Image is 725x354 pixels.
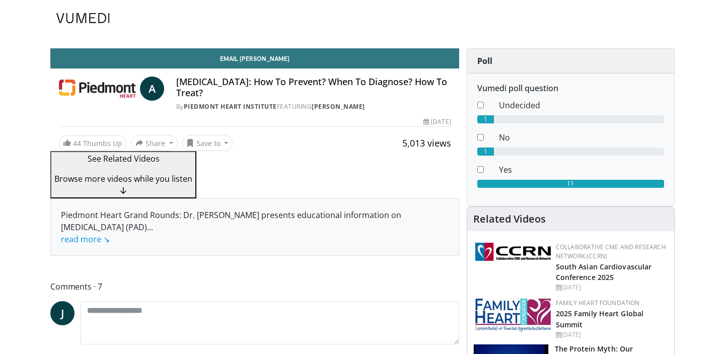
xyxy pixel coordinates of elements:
[475,243,551,261] img: a04ee3ba-8487-4636-b0fb-5e8d268f3737.png.150x105_q85_autocrop_double_scale_upscale_version-0.2.png
[477,55,492,66] strong: Poll
[556,309,643,329] a: 2025 Family Heart Global Summit
[556,299,640,307] a: Family Heart Foundation
[54,153,192,165] p: See Related Videos
[556,243,666,260] a: Collaborative CME and Research Network (CCRN)
[61,234,110,245] a: read more ↘
[50,151,196,198] button: See Related Videos Browse more videos while you listen
[477,180,664,188] div: 11
[477,84,664,93] h6: Vumedi poll question
[61,209,449,245] div: Piedmont Heart Grand Rounds: Dr. [PERSON_NAME] presents educational information on [MEDICAL_DATA]...
[176,77,451,98] h4: [MEDICAL_DATA]: How To Prevent? When To Diagnose? How To Treat?
[50,301,75,325] a: J
[423,117,451,126] div: [DATE]
[491,164,672,176] dd: Yes
[556,283,666,292] div: [DATE]
[184,102,277,111] a: Piedmont Heart Institute
[58,135,127,151] a: 44 Thumbs Up
[477,148,494,156] div: 1
[556,262,652,282] a: South Asian Cardiovascular Conference 2025
[50,280,459,293] span: Comments 7
[473,213,546,225] h4: Related Videos
[54,173,192,184] span: Browse more videos while you listen
[131,135,178,151] button: Share
[312,102,365,111] a: [PERSON_NAME]
[56,13,110,23] img: VuMedi Logo
[140,77,164,101] a: A
[556,330,666,339] div: [DATE]
[402,137,451,149] span: 5,013 views
[58,77,136,101] img: Piedmont Heart Institute
[73,138,81,148] span: 44
[477,115,494,123] div: 1
[61,222,153,245] span: ...
[176,102,451,111] div: By FEATURING
[491,99,672,111] dd: Undecided
[475,299,551,332] img: 96363db5-6b1b-407f-974b-715268b29f70.jpeg.150x105_q85_autocrop_double_scale_upscale_version-0.2.jpg
[491,131,672,144] dd: No
[50,48,459,68] a: Email [PERSON_NAME]
[182,135,233,151] button: Save to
